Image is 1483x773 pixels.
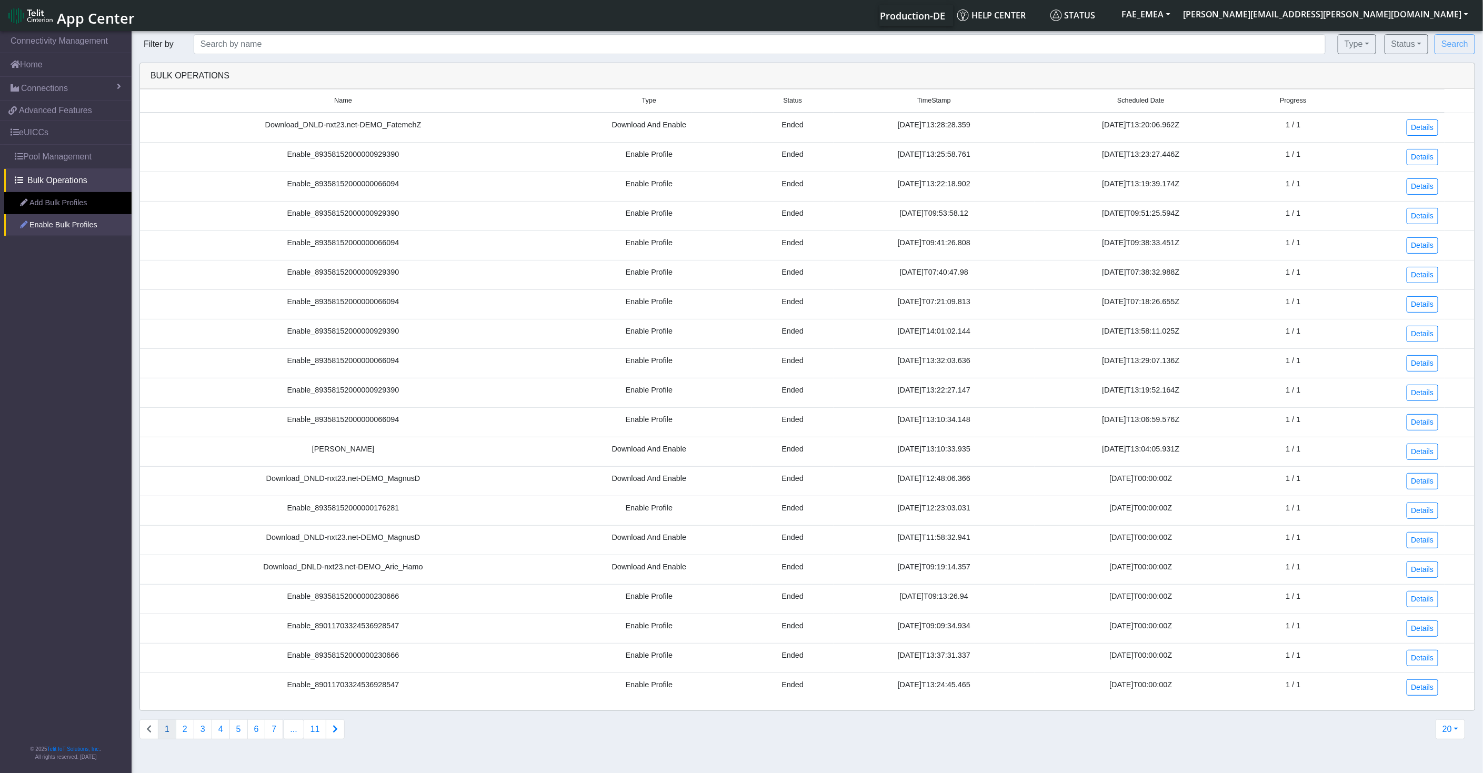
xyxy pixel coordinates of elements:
td: [DATE]T09:09:34.934 [834,614,1035,643]
span: Production-DE [880,9,945,22]
td: [DATE]T13:58:11.025Z [1035,319,1247,348]
span: Status [783,96,802,106]
td: [DATE]T00:00:00Z [1035,672,1247,702]
a: Details [1407,119,1439,136]
td: [DATE]T13:19:52.164Z [1035,378,1247,407]
td: [DATE]T09:53:58.12 [834,201,1035,230]
td: Enable Profile [546,407,752,437]
td: Enable_89358152000000929390 [140,201,546,230]
td: Enable Profile [546,260,752,289]
td: Enable Profile [546,378,752,407]
td: [DATE]T00:00:00Z [1035,614,1247,643]
td: Enable_89358152000000066094 [140,230,546,260]
button: 11 [304,719,327,739]
button: 5 [229,719,248,739]
td: Ended [752,260,834,289]
a: Details [1407,620,1439,637]
input: Search by name [194,34,1326,54]
a: Telit IoT Solutions, Inc. [47,746,100,752]
td: Enable Profile [546,643,752,672]
button: 1 [158,719,176,739]
span: Help center [957,9,1026,21]
td: Download And Enable [546,437,752,466]
span: App Center [57,8,135,28]
td: Ended [752,142,834,172]
td: Ended [752,319,834,348]
td: Enable_89358152000000929390 [140,142,546,172]
a: Details [1407,591,1439,607]
td: 1 / 1 [1247,348,1340,378]
button: 4 [212,719,230,739]
a: Status [1046,5,1116,26]
td: [DATE]T13:28:28.359 [834,113,1035,143]
span: Status [1050,9,1096,21]
td: Enable Profile [546,496,752,525]
td: Enable_89358152000000066094 [140,172,546,201]
td: 1 / 1 [1247,584,1340,614]
span: Progress [1280,96,1306,106]
td: 1 / 1 [1247,437,1340,466]
td: 1 / 1 [1247,496,1340,525]
td: [DATE]T13:24:45.465 [834,672,1035,702]
a: Details [1407,237,1439,254]
td: Enable_89358152000000230666 [140,584,546,614]
td: Enable Profile [546,289,752,319]
a: Help center [953,5,1046,26]
td: 1 / 1 [1247,525,1340,555]
td: Download And Enable [546,113,752,143]
button: ... [283,719,304,739]
td: Ended [752,643,834,672]
td: Ended [752,614,834,643]
td: Ended [752,289,834,319]
img: logo-telit-cinterion-gw-new.png [8,7,53,24]
td: Enable_89358152000000929390 [140,319,546,348]
a: Bulk Operations [4,169,132,192]
td: [DATE]T13:10:33.935 [834,437,1035,466]
td: Enable_89358152000000066094 [140,289,546,319]
a: Details [1407,444,1439,460]
td: Download_DNLD-nxt23.net-DEMO_Arie_Hamo [140,555,546,584]
td: Enable Profile [546,584,752,614]
a: Details [1407,679,1439,696]
td: [DATE]T14:01:02.144 [834,319,1035,348]
td: 1 / 1 [1247,378,1340,407]
a: Pool Management [4,145,132,168]
td: Download And Enable [546,466,752,496]
td: [DATE]T13:29:07.136Z [1035,348,1247,378]
td: [DATE]T13:25:58.761 [834,142,1035,172]
button: 7 [265,719,283,739]
td: [DATE]T09:51:25.594Z [1035,201,1247,230]
td: [DATE]T13:37:31.337 [834,643,1035,672]
a: Add Bulk Profiles [4,192,132,214]
span: Connections [21,82,68,95]
td: [DATE]T13:23:27.446Z [1035,142,1247,172]
span: Filter by [139,39,178,48]
a: Details [1407,208,1439,224]
a: Details [1407,414,1439,430]
td: Ended [752,201,834,230]
button: FAE_EMEA [1116,5,1177,24]
a: Details [1407,561,1439,578]
td: Enable Profile [546,201,752,230]
button: 6 [247,719,266,739]
td: Ended [752,584,834,614]
td: Ended [752,496,834,525]
a: Details [1407,178,1439,195]
img: status.svg [1050,9,1062,21]
td: Enable Profile [546,319,752,348]
td: [DATE]T13:32:03.636 [834,348,1035,378]
td: Enable Profile [546,614,752,643]
td: [DATE]T00:00:00Z [1035,584,1247,614]
span: Name [334,96,352,106]
td: Enable Profile [546,172,752,201]
a: Details [1407,326,1439,342]
td: 1 / 1 [1247,672,1340,702]
button: 2 [176,719,194,739]
span: TimeStamp [917,96,951,106]
span: Type [642,96,656,106]
td: 1 / 1 [1247,614,1340,643]
a: Details [1407,149,1439,165]
td: 1 / 1 [1247,555,1340,584]
td: Download_DNLD-nxt23.net-DEMO_MagnusD [140,525,546,555]
span: Scheduled Date [1117,96,1165,106]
